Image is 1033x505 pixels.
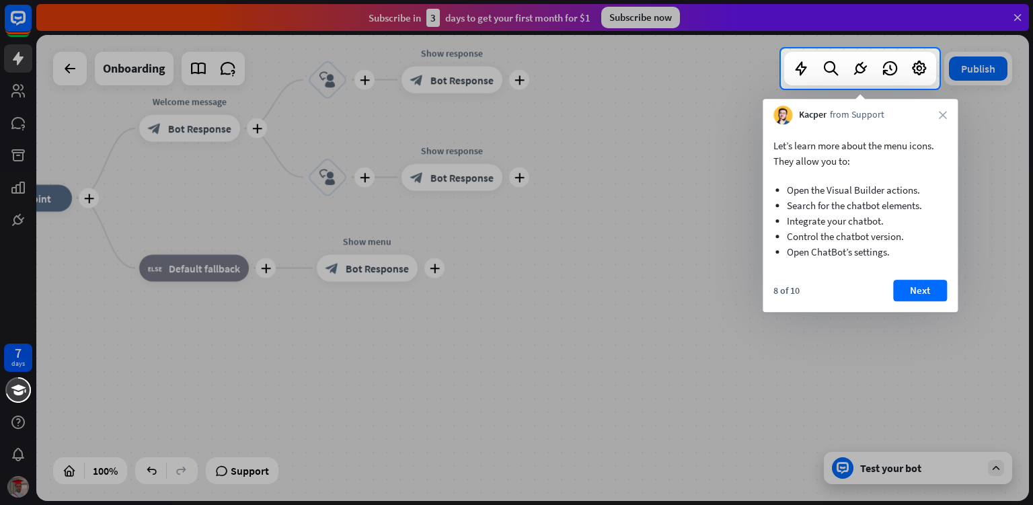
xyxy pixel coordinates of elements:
div: 8 of 10 [773,284,800,297]
li: Integrate your chatbot. [787,213,933,229]
button: Next [893,280,947,301]
i: close [939,111,947,119]
span: from Support [830,108,884,122]
li: Search for the chatbot elements. [787,198,933,213]
button: Open LiveChat chat widget [11,5,51,46]
li: Open the Visual Builder actions. [787,182,933,198]
li: Control the chatbot version. [787,229,933,244]
li: Open ChatBot’s settings. [787,244,933,260]
span: Kacper [799,108,827,122]
p: Let’s learn more about the menu icons. They allow you to: [773,138,947,169]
